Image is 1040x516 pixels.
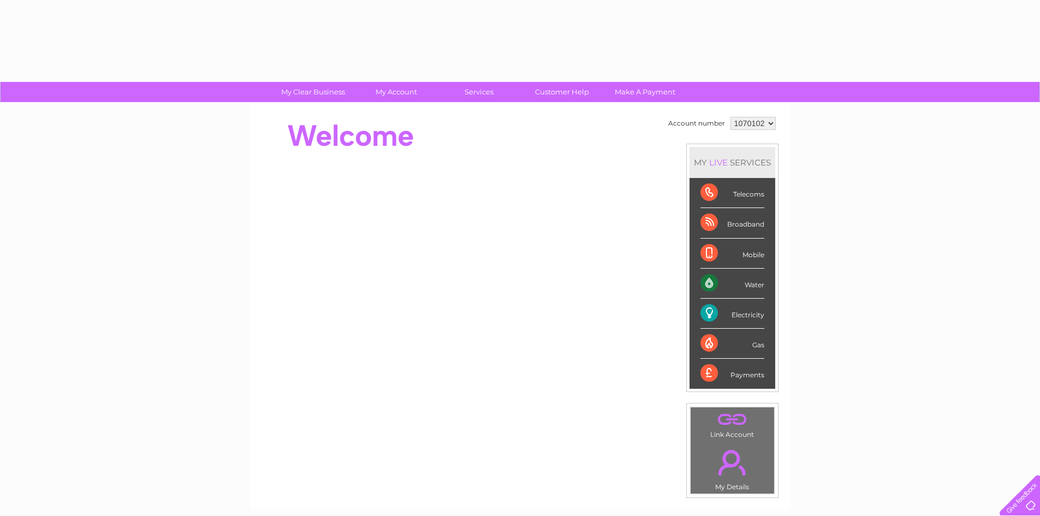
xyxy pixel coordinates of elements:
[268,82,358,102] a: My Clear Business
[700,269,764,299] div: Water
[665,114,728,133] td: Account number
[707,157,730,168] div: LIVE
[693,443,771,482] a: .
[693,410,771,429] a: .
[690,407,775,441] td: Link Account
[517,82,607,102] a: Customer Help
[700,178,764,208] div: Telecoms
[700,208,764,238] div: Broadband
[690,147,775,178] div: MY SERVICES
[700,239,764,269] div: Mobile
[434,82,524,102] a: Services
[351,82,441,102] a: My Account
[600,82,690,102] a: Make A Payment
[700,359,764,388] div: Payments
[690,441,775,494] td: My Details
[700,299,764,329] div: Electricity
[700,329,764,359] div: Gas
